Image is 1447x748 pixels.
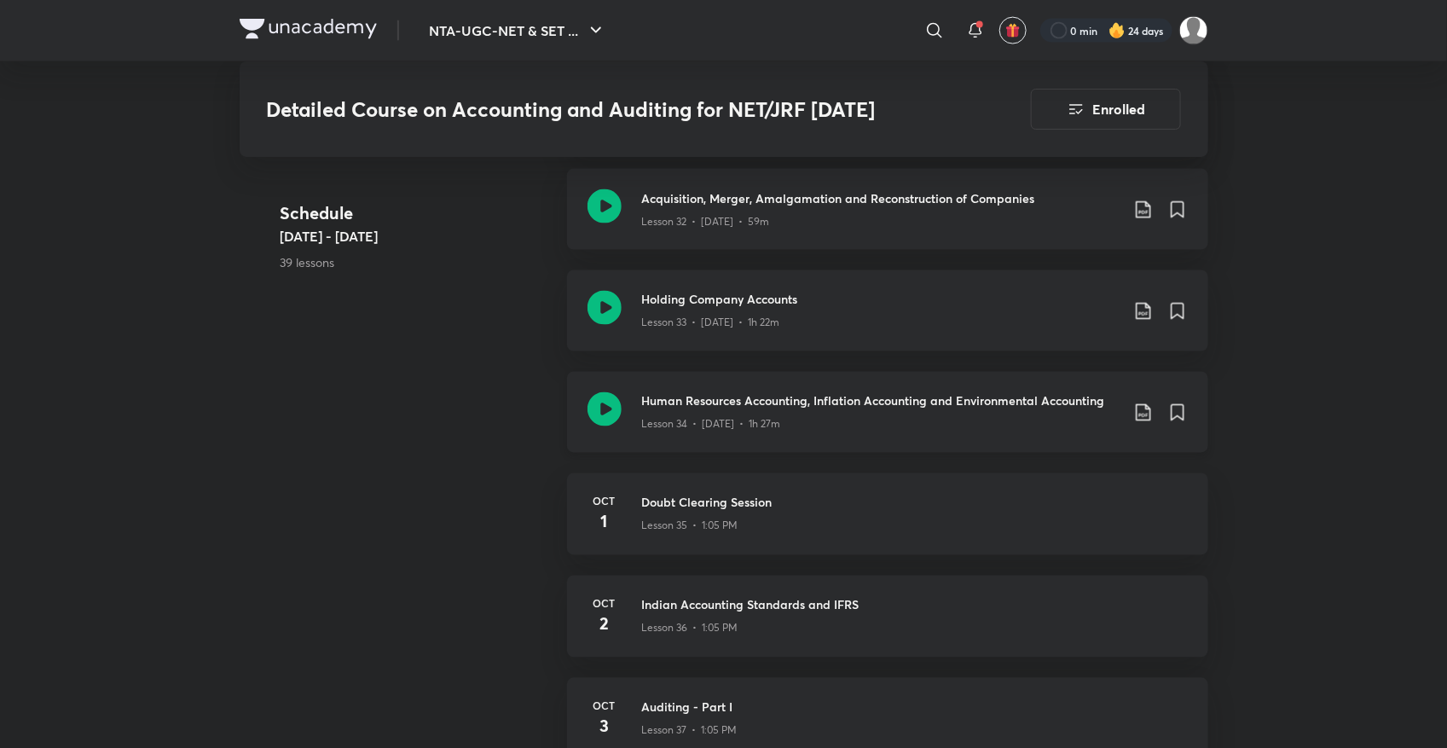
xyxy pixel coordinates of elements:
[642,189,1120,207] h3: Acquisition, Merger, Amalgamation and Reconstruction of Companies
[642,699,1188,716] h3: Auditing - Part I
[642,214,770,229] p: Lesson 32 • [DATE] • 59m
[1179,16,1208,45] img: Sakshi Nath
[240,19,377,43] a: Company Logo
[1108,22,1126,39] img: streak
[567,473,1208,576] a: Oct1Doubt Clearing SessionLesson 35 • 1:05 PM
[642,723,738,739] p: Lesson 37 • 1:05 PM
[587,494,622,509] h6: Oct
[587,714,622,739] h4: 3
[642,519,738,534] p: Lesson 35 • 1:05 PM
[567,270,1208,372] a: Holding Company AccountsLesson 33 • [DATE] • 1h 22m
[267,97,935,122] h3: Detailed Course on Accounting and Auditing for NET/JRF [DATE]
[1005,23,1021,38] img: avatar
[240,19,377,39] img: Company Logo
[1031,89,1181,130] button: Enrolled
[567,169,1208,270] a: Acquisition, Merger, Amalgamation and Reconstruction of CompaniesLesson 32 • [DATE] • 59m
[567,372,1208,473] a: Human Resources Accounting, Inflation Accounting and Environmental AccountingLesson 34 • [DATE] •...
[587,612,622,637] h4: 2
[587,509,622,535] h4: 1
[642,621,738,636] p: Lesson 36 • 1:05 PM
[642,316,780,331] p: Lesson 33 • [DATE] • 1h 22m
[567,576,1208,678] a: Oct2Indian Accounting Standards and IFRSLesson 36 • 1:05 PM
[642,596,1188,614] h3: Indian Accounting Standards and IFRS
[642,291,1120,309] h3: Holding Company Accounts
[281,226,553,246] h5: [DATE] - [DATE]
[587,699,622,714] h6: Oct
[281,253,553,271] p: 39 lessons
[642,494,1188,512] h3: Doubt Clearing Session
[642,392,1120,410] h3: Human Resources Accounting, Inflation Accounting and Environmental Accounting
[587,596,622,612] h6: Oct
[642,417,781,432] p: Lesson 34 • [DATE] • 1h 27m
[420,14,616,48] button: NTA-UGC-NET & SET ...
[999,17,1027,44] button: avatar
[281,200,553,226] h4: Schedule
